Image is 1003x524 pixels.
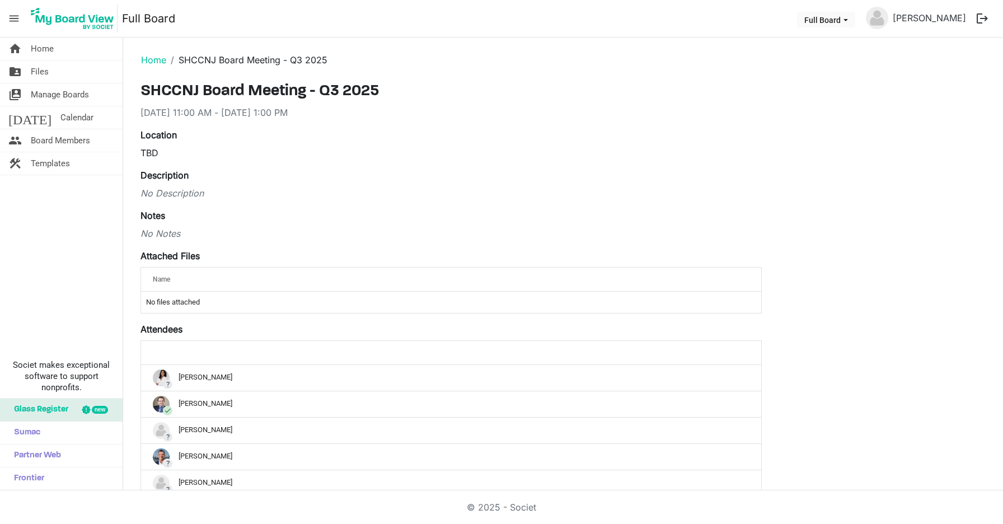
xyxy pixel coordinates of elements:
[141,54,166,65] a: Home
[163,458,172,468] span: ?
[31,83,89,106] span: Manage Boards
[153,448,749,465] div: [PERSON_NAME]
[971,7,994,30] button: logout
[153,396,749,413] div: [PERSON_NAME]
[153,275,170,283] span: Name
[140,169,189,182] label: Description
[140,209,165,222] label: Notes
[8,152,22,175] span: construction
[153,396,170,413] img: s3uYNQFrHkQTbCvp3oKTgJG_hCcVzD5cFM4DtSkbVxGJqpm9y1BEKwirxsgOVDA4H4oXP8fL8y7Vn17qqTUc1Q_thumb.png
[153,448,170,465] img: _fYT5mScsq_lJmk6kXzKlHddklf6IodW0ydx4aWoPowYuP4huOXU1V7t9FVd0dN1OTfJd0e7VzJMoe-6-begPw_thumb.png
[8,399,68,421] span: Glass Register
[467,502,536,513] a: © 2025 - Societ
[141,417,761,443] td: ?Blenda Pinto is template cell column header
[140,128,177,142] label: Location
[140,106,762,119] div: [DATE] 11:00 AM - [DATE] 1:00 PM
[141,391,761,417] td: checkArturo Osorio is template cell column header
[31,152,70,175] span: Templates
[140,249,200,263] label: Attached Files
[141,365,761,391] td: ?Aixa Lopez is template cell column header
[153,422,170,439] img: no-profile-picture.svg
[141,470,761,496] td: ?cristina coll is template cell column header
[140,186,762,200] div: No Description
[163,432,172,442] span: ?
[8,129,22,152] span: people
[866,7,888,29] img: no-profile-picture.svg
[8,445,61,467] span: Partner Web
[31,60,49,83] span: Files
[153,422,749,439] div: [PERSON_NAME]
[141,443,761,470] td: ?Carlos Medina is template cell column header
[140,322,182,336] label: Attendees
[140,82,762,101] h3: SHCCNJ Board Meeting - Q3 2025
[153,369,170,386] img: u3KnxicpufvL4MO-hnuJY9n7Rg5QBjOOXKFs8Sxc_fT0UYhhlu85Ff83RctcaAThpF133av6zW8tNJR89hoUpw_thumb.png
[8,83,22,106] span: switch_account
[8,38,22,60] span: home
[153,475,749,492] div: [PERSON_NAME]
[92,406,108,414] div: new
[8,106,51,129] span: [DATE]
[141,292,761,313] td: No files attached
[153,369,749,386] div: [PERSON_NAME]
[60,106,93,129] span: Calendar
[8,60,22,83] span: folder_shared
[888,7,971,29] a: [PERSON_NAME]
[797,12,855,27] button: Full Board dropdownbutton
[31,129,90,152] span: Board Members
[140,227,762,240] div: No Notes
[166,53,327,67] li: SHCCNJ Board Meeting - Q3 2025
[163,380,172,389] span: ?
[27,4,122,32] a: My Board View Logo
[8,422,40,444] span: Sumac
[122,7,175,30] a: Full Board
[163,485,172,494] span: ?
[31,38,54,60] span: Home
[27,4,118,32] img: My Board View Logo
[140,146,762,160] div: TBD
[8,467,44,490] span: Frontier
[3,8,25,29] span: menu
[163,406,172,415] span: check
[153,475,170,492] img: no-profile-picture.svg
[5,359,118,393] span: Societ makes exceptional software to support nonprofits.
